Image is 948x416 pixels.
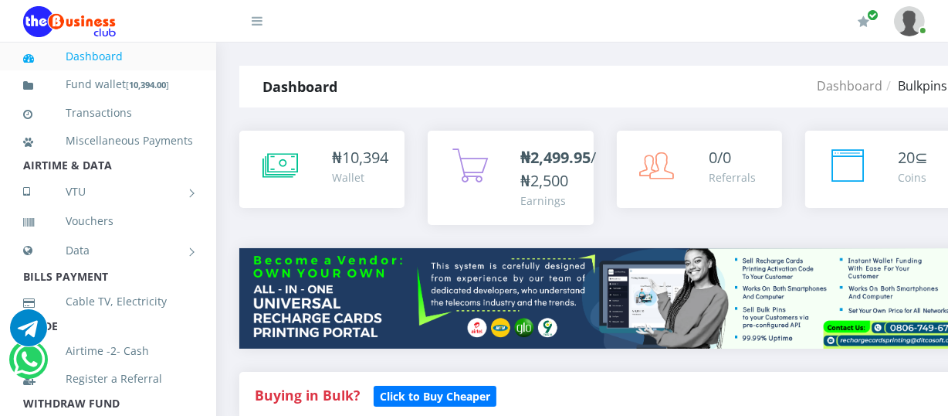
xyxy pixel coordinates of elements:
[520,147,591,168] b: ₦2,499.95
[342,147,388,168] span: 10,394
[126,79,169,90] small: [ ]
[817,77,882,94] a: Dashboard
[709,169,757,186] div: Referrals
[709,147,732,168] span: 0/0
[23,203,193,239] a: Vouchers
[10,321,47,346] a: Chat for support
[23,361,193,397] a: Register a Referral
[23,284,193,319] a: Cable TV, Electricity
[380,389,490,404] b: Click to Buy Cheaper
[867,9,879,21] span: Renew/Upgrade Subscription
[23,333,193,369] a: Airtime -2- Cash
[882,77,947,95] li: Bulkpins
[858,15,869,28] i: Renew/Upgrade Subscription
[332,169,388,186] div: Wallet
[617,131,782,208] a: 0/0 Referrals
[23,95,193,131] a: Transactions
[239,131,405,208] a: ₦10,394 Wallet
[520,147,596,191] span: /₦2,500
[13,353,45,378] a: Chat for support
[898,169,928,186] div: Coins
[23,123,193,159] a: Miscellaneous Payments
[23,231,193,270] a: Data
[898,146,928,169] div: ⊆
[129,79,166,90] b: 10,394.00
[255,386,360,404] strong: Buying in Bulk?
[428,131,593,225] a: ₦2,499.95/₦2,500 Earnings
[898,147,915,168] span: 20
[894,6,925,36] img: User
[23,66,193,103] a: Fund wallet[10,394.00]
[374,386,496,404] a: Click to Buy Cheaper
[332,146,388,169] div: ₦
[23,172,193,211] a: VTU
[23,39,193,74] a: Dashboard
[520,193,596,209] div: Earnings
[23,6,116,37] img: Logo
[262,77,337,96] strong: Dashboard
